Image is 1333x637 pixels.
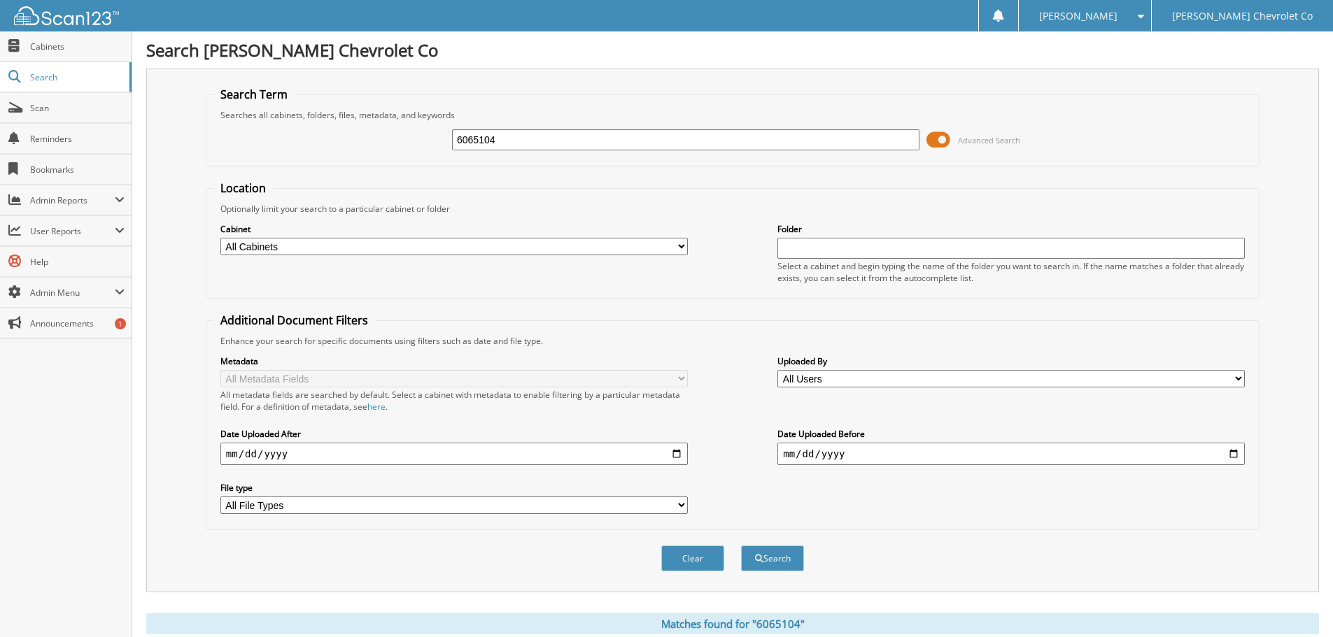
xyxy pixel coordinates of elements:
[1039,12,1117,20] span: [PERSON_NAME]
[777,355,1245,367] label: Uploaded By
[30,287,115,299] span: Admin Menu
[30,317,125,329] span: Announcements
[30,256,125,268] span: Help
[213,87,295,102] legend: Search Term
[220,443,688,465] input: start
[777,428,1245,440] label: Date Uploaded Before
[14,6,119,25] img: scan123-logo-white.svg
[777,223,1245,235] label: Folder
[115,318,126,329] div: 1
[146,38,1319,62] h1: Search [PERSON_NAME] Chevrolet Co
[213,109,1252,121] div: Searches all cabinets, folders, files, metadata, and keywords
[30,194,115,206] span: Admin Reports
[661,545,724,571] button: Clear
[220,389,688,413] div: All metadata fields are searched by default. Select a cabinet with metadata to enable filtering b...
[213,180,273,196] legend: Location
[213,203,1252,215] div: Optionally limit your search to a particular cabinet or folder
[741,545,804,571] button: Search
[30,102,125,114] span: Scan
[777,443,1245,465] input: end
[777,260,1245,284] div: Select a cabinet and begin typing the name of the folder you want to search in. If the name match...
[146,613,1319,634] div: Matches found for "6065104"
[367,401,386,413] a: here
[30,133,125,145] span: Reminders
[30,164,125,176] span: Bookmarks
[213,335,1252,347] div: Enhance your search for specific documents using filters such as date and file type.
[30,225,115,237] span: User Reports
[213,313,375,328] legend: Additional Document Filters
[30,41,125,52] span: Cabinets
[30,71,122,83] span: Search
[220,223,688,235] label: Cabinet
[220,482,688,494] label: File type
[220,355,688,367] label: Metadata
[1172,12,1313,20] span: [PERSON_NAME] Chevrolet Co
[958,135,1020,145] span: Advanced Search
[220,428,688,440] label: Date Uploaded After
